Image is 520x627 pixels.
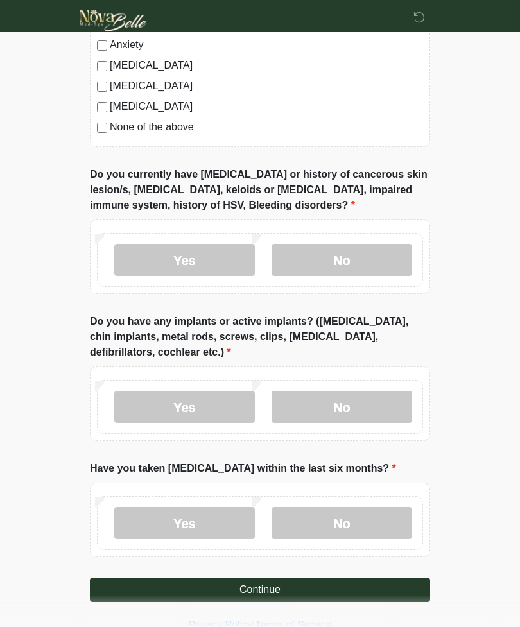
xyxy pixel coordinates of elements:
[90,578,430,602] button: Continue
[97,102,107,112] input: [MEDICAL_DATA]
[272,391,412,423] label: No
[110,37,423,53] label: Anxiety
[97,82,107,92] input: [MEDICAL_DATA]
[97,123,107,133] input: None of the above
[97,61,107,71] input: [MEDICAL_DATA]
[110,99,423,114] label: [MEDICAL_DATA]
[272,507,412,539] label: No
[110,119,423,135] label: None of the above
[97,40,107,51] input: Anxiety
[272,244,412,276] label: No
[114,391,255,423] label: Yes
[90,314,430,360] label: Do you have any implants or active implants? ([MEDICAL_DATA], chin implants, metal rods, screws, ...
[114,244,255,276] label: Yes
[90,167,430,213] label: Do you currently have [MEDICAL_DATA] or history of cancerous skin lesion/s, [MEDICAL_DATA], keloi...
[77,10,150,31] img: Novabelle medspa Logo
[114,507,255,539] label: Yes
[110,58,423,73] label: [MEDICAL_DATA]
[110,78,423,94] label: [MEDICAL_DATA]
[90,461,396,476] label: Have you taken [MEDICAL_DATA] within the last six months?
